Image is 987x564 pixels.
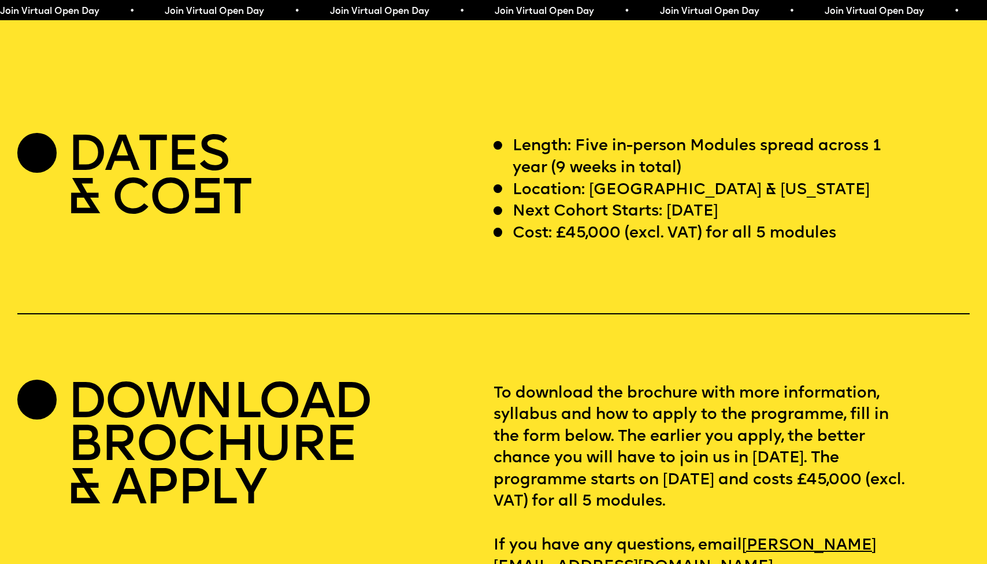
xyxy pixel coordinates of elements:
[293,7,298,16] span: •
[191,175,222,226] span: S
[513,201,718,223] p: Next Cohort Starts: [DATE]
[513,180,870,202] p: Location: [GEOGRAPHIC_DATA] & [US_STATE]
[623,7,628,16] span: •
[68,136,251,222] h2: DATES & CO T
[513,136,911,179] p: Length: Five in-person Modules spread across 1 year (9 weeks in total)
[788,7,793,16] span: •
[458,7,463,16] span: •
[953,7,958,16] span: •
[128,7,133,16] span: •
[68,383,371,513] h2: DOWNLOAD BROCHURE & APPLY
[513,223,836,245] p: Cost: £45,000 (excl. VAT) for all 5 modules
